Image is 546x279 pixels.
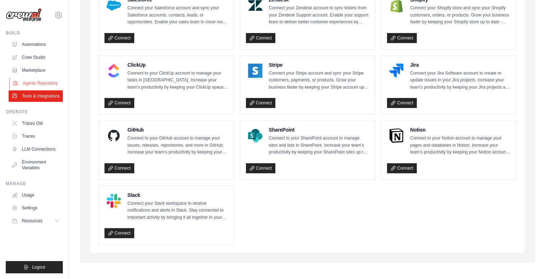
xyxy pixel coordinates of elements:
[9,118,63,129] a: Traces Old
[107,128,121,143] img: GitHub Logo
[269,61,369,68] h4: Stripe
[127,126,228,133] h4: GitHub
[6,261,63,273] button: Logout
[9,52,63,63] a: Crew Studio
[389,63,403,78] img: Jira Logo
[107,194,121,208] img: Slack Logo
[389,128,403,143] img: Notion Logo
[269,5,369,26] p: Connect your Zendesk account to sync tickets from your Zendesk Support account. Enable your suppo...
[410,70,510,91] p: Connect your Jira Software account to create or update issues in your Jira projects. Increase you...
[246,98,276,108] a: Connect
[127,191,228,199] h4: Slack
[6,181,63,186] div: Manage
[9,215,63,227] button: Resources
[246,163,276,173] a: Connect
[9,189,63,201] a: Usage
[387,163,417,173] a: Connect
[9,202,63,214] a: Settings
[9,77,64,89] a: Agents Repository
[410,61,510,68] h4: Jira
[248,63,262,78] img: Stripe Logo
[269,135,369,156] p: Connect to your SharePoint account to manage sites and lists in SharePoint. Increase your team’s ...
[9,143,63,155] a: LLM Connections
[387,33,417,43] a: Connect
[6,30,63,36] div: Build
[127,61,228,68] h4: ClickUp
[107,63,121,78] img: ClickUp Logo
[269,70,369,91] p: Connect your Stripe account and sync your Stripe customers, payments, or products. Grow your busi...
[9,39,63,50] a: Automations
[410,126,510,133] h4: Notion
[9,156,63,174] a: Environment Variables
[387,98,417,108] a: Connect
[127,70,228,91] p: Connect to your ClickUp account to manage your tasks in [GEOGRAPHIC_DATA]. Increase your team’s p...
[104,33,134,43] a: Connect
[32,264,45,270] span: Logout
[22,218,42,224] span: Resources
[9,90,63,102] a: Tools & Integrations
[9,65,63,76] a: Marketplace
[246,33,276,43] a: Connect
[127,135,228,156] p: Connect to your GitHub account to manage your issues, releases, repositories, and more in GitHub....
[410,135,510,156] p: Connect to your Notion account to manage your pages and databases in Notion. Increase your team’s...
[6,109,63,115] div: Operate
[269,126,369,133] h4: SharePoint
[104,98,134,108] a: Connect
[104,228,134,238] a: Connect
[6,8,42,22] img: Logo
[127,200,228,221] p: Connect your Slack workspace to receive notifications and alerts in Slack. Stay connected to impo...
[410,5,510,26] p: Connect your Shopify store and sync your Shopify customers, orders, or products. Grow your busine...
[127,5,228,26] p: Connect your Salesforce account and sync your Salesforce accounts, contacts, leads, or opportunit...
[248,128,262,143] img: SharePoint Logo
[104,163,134,173] a: Connect
[9,131,63,142] a: Traces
